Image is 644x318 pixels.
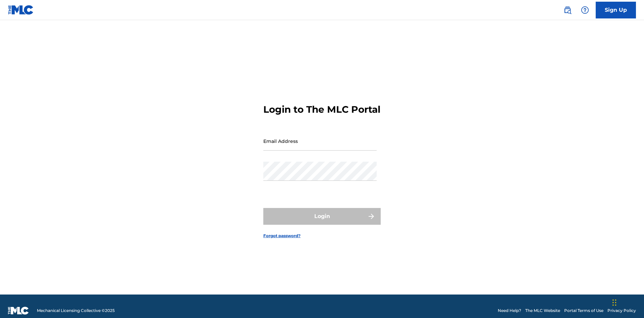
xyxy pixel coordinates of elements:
span: Mechanical Licensing Collective © 2025 [37,308,115,314]
img: search [563,6,572,14]
img: MLC Logo [8,5,34,15]
div: Drag [612,293,616,313]
a: Portal Terms of Use [564,308,603,314]
a: Sign Up [596,2,636,18]
img: logo [8,307,29,315]
a: Forgot password? [263,233,301,239]
a: Public Search [561,3,574,17]
a: Need Help? [498,308,521,314]
img: help [581,6,589,14]
a: Privacy Policy [607,308,636,314]
div: Help [578,3,592,17]
h3: Login to The MLC Portal [263,104,380,115]
a: The MLC Website [525,308,560,314]
iframe: Chat Widget [610,286,644,318]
